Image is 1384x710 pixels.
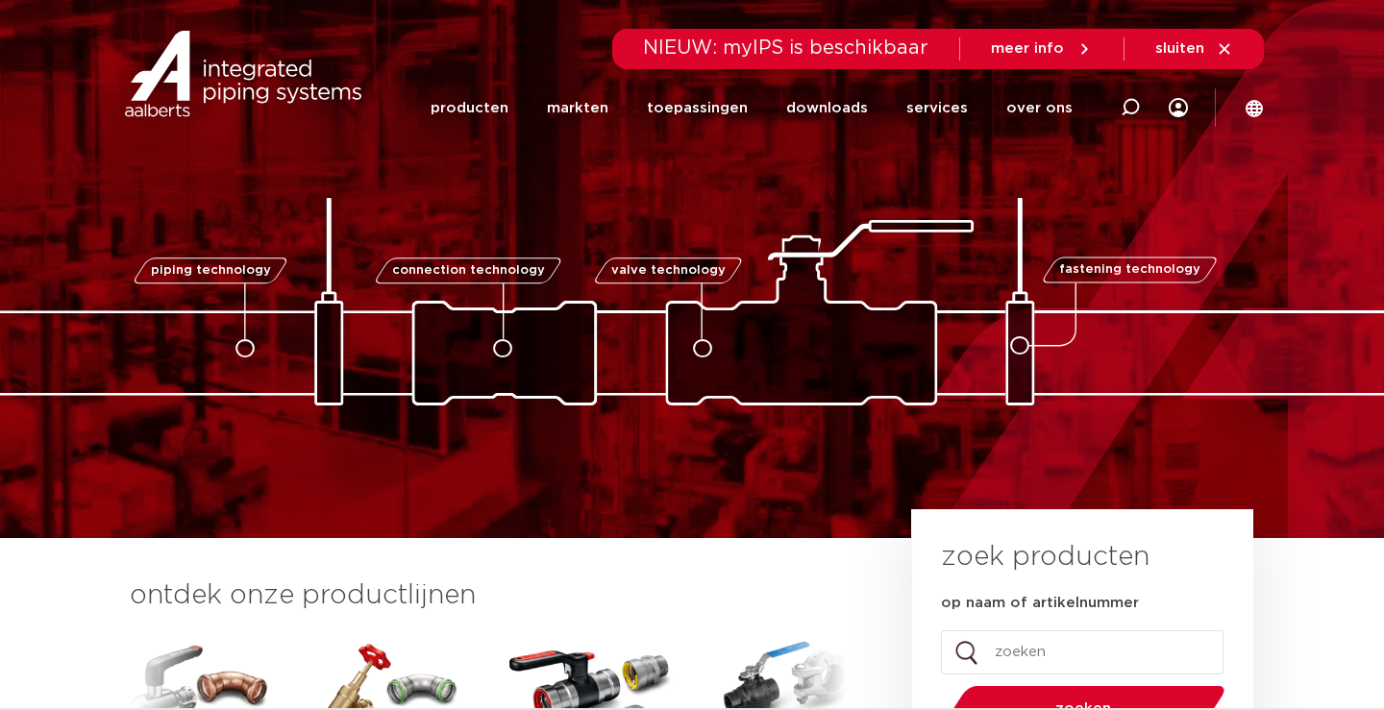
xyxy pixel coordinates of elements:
h3: zoek producten [941,538,1149,576]
label: op naam of artikelnummer [941,594,1139,613]
h3: ontdek onze productlijnen [130,576,847,615]
a: meer info [991,40,1093,58]
span: fastening technology [1059,264,1200,277]
span: sluiten [1155,41,1204,56]
input: zoeken [941,630,1223,674]
span: meer info [991,41,1064,56]
span: connection technology [392,264,545,277]
div: my IPS [1169,69,1188,147]
a: services [906,69,968,147]
span: valve technology [610,264,725,277]
a: sluiten [1155,40,1233,58]
a: markten [547,69,608,147]
a: toepassingen [647,69,748,147]
a: over ons [1006,69,1073,147]
a: producten [431,69,508,147]
span: piping technology [150,264,270,277]
nav: Menu [431,69,1073,147]
a: downloads [786,69,868,147]
span: NIEUW: myIPS is beschikbaar [643,38,928,58]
